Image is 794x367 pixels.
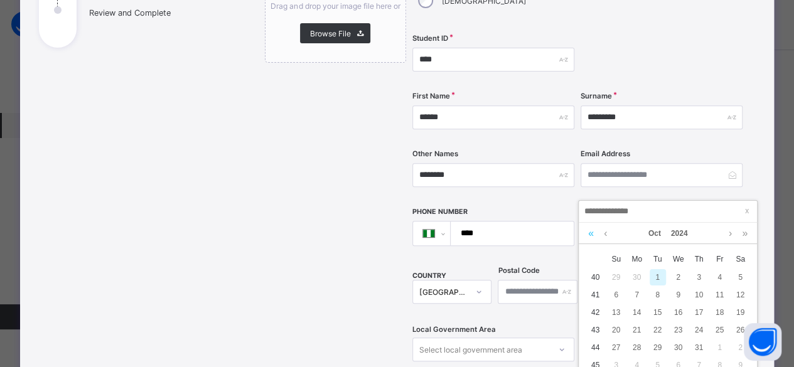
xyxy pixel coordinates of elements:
[626,321,647,339] td: October 21, 2024
[691,269,707,285] div: 3
[668,269,689,286] td: October 2, 2024
[606,304,626,321] td: October 13, 2024
[419,338,522,361] div: Select local government area
[732,304,749,321] div: 19
[606,321,626,339] td: October 20, 2024
[647,339,668,356] td: October 29, 2024
[709,321,730,339] td: October 25, 2024
[647,286,668,304] td: October 8, 2024
[689,304,709,321] td: October 17, 2024
[585,269,606,286] td: 40
[585,286,606,304] td: 41
[629,287,645,303] div: 7
[730,269,751,286] td: October 5, 2024
[601,223,610,244] a: Previous month (PageUp)
[606,250,626,269] th: Sun
[744,323,781,361] button: Open asap
[581,149,630,158] label: Email Address
[670,322,687,338] div: 23
[732,339,749,356] div: 2
[689,269,709,286] td: October 3, 2024
[689,286,709,304] td: October 10, 2024
[498,266,539,275] label: Postal Code
[712,322,728,338] div: 25
[606,286,626,304] td: October 6, 2024
[726,223,735,244] a: Next month (PageDown)
[730,250,751,269] th: Sat
[412,92,450,100] label: First Name
[689,339,709,356] td: October 31, 2024
[626,286,647,304] td: October 7, 2024
[647,304,668,321] td: October 15, 2024
[689,250,709,269] th: Thu
[606,253,626,265] span: Su
[585,321,606,339] td: 43
[668,304,689,321] td: October 16, 2024
[626,250,647,269] th: Mon
[629,269,645,285] div: 30
[712,339,728,356] div: 1
[626,304,647,321] td: October 14, 2024
[412,149,458,158] label: Other Names
[412,325,496,334] span: Local Government Area
[668,250,689,269] th: Wed
[670,304,687,321] div: 16
[650,287,666,303] div: 8
[608,339,625,356] div: 27
[670,269,687,285] div: 2
[647,321,668,339] td: October 22, 2024
[585,304,606,321] td: 42
[666,223,693,244] a: 2024
[709,250,730,269] th: Fri
[608,322,625,338] div: 20
[712,304,728,321] div: 18
[650,269,666,285] div: 1
[585,339,606,356] td: 44
[647,253,668,265] span: Tu
[629,304,645,321] div: 14
[709,304,730,321] td: October 18, 2024
[712,269,728,285] div: 4
[691,339,707,356] div: 31
[730,286,751,304] td: October 12, 2024
[650,304,666,321] div: 15
[412,34,448,43] label: Student ID
[309,29,350,38] span: Browse File
[689,321,709,339] td: October 24, 2024
[670,339,687,356] div: 30
[668,253,689,265] span: We
[709,286,730,304] td: October 11, 2024
[647,250,668,269] th: Tue
[730,321,751,339] td: October 26, 2024
[412,272,446,280] span: COUNTRY
[732,287,749,303] div: 12
[647,269,668,286] td: October 1, 2024
[668,321,689,339] td: October 23, 2024
[730,339,751,356] td: November 2, 2024
[739,223,751,244] a: Next year (Control + right)
[606,339,626,356] td: October 27, 2024
[709,339,730,356] td: November 1, 2024
[709,269,730,286] td: October 4, 2024
[626,269,647,286] td: September 30, 2024
[732,269,749,285] div: 5
[626,339,647,356] td: October 28, 2024
[730,253,751,265] span: Sa
[709,253,730,265] span: Fr
[629,339,645,356] div: 28
[629,322,645,338] div: 21
[608,287,625,303] div: 6
[650,339,666,356] div: 29
[581,92,612,100] label: Surname
[689,253,709,265] span: Th
[712,287,728,303] div: 11
[412,208,468,216] label: Phone Number
[608,304,625,321] div: 13
[668,286,689,304] td: October 9, 2024
[670,287,687,303] div: 9
[691,322,707,338] div: 24
[608,269,625,285] div: 29
[626,253,647,265] span: Mo
[606,269,626,286] td: September 29, 2024
[732,322,749,338] div: 26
